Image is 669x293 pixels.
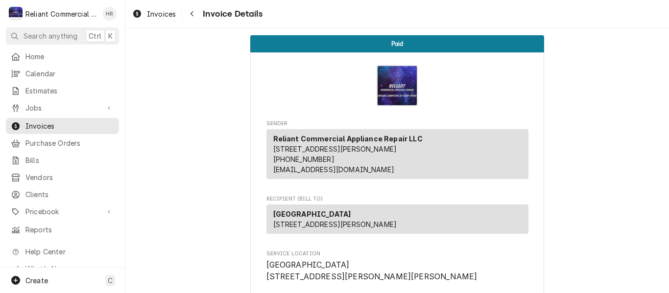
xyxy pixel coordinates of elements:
[273,135,423,143] strong: Reliant Commercial Appliance Repair LLC
[6,66,119,82] a: Calendar
[266,195,528,203] span: Recipient (Bill To)
[25,9,97,19] div: Reliant Commercial Appliance Repair LLC
[25,155,114,165] span: Bills
[266,204,528,238] div: Recipient (Bill To)
[6,135,119,151] a: Purchase Orders
[377,65,418,106] img: Logo
[6,83,119,99] a: Estimates
[266,259,528,282] span: Service Location
[6,118,119,134] a: Invoices
[266,129,528,179] div: Sender
[128,6,180,22] a: Invoices
[25,121,114,131] span: Invoices
[6,222,119,238] a: Reports
[147,9,176,19] span: Invoices
[266,250,528,258] span: Service Location
[6,186,119,203] a: Clients
[25,138,114,148] span: Purchase Orders
[273,145,397,153] span: [STREET_ADDRESS][PERSON_NAME]
[273,210,351,218] strong: [GEOGRAPHIC_DATA]
[266,260,478,281] span: [GEOGRAPHIC_DATA] [STREET_ADDRESS][PERSON_NAME][PERSON_NAME]
[25,68,114,79] span: Calendar
[6,169,119,185] a: Vendors
[184,6,200,22] button: Navigate back
[25,86,114,96] span: Estimates
[266,250,528,283] div: Service Location
[25,103,99,113] span: Jobs
[25,206,99,217] span: Pricebook
[103,7,117,21] div: HR
[6,244,119,260] a: Go to Help Center
[108,275,113,286] span: C
[108,31,113,41] span: K
[250,35,544,52] div: Status
[9,7,23,21] div: R
[25,172,114,182] span: Vendors
[6,100,119,116] a: Go to Jobs
[266,195,528,238] div: Invoice Recipient
[200,7,262,21] span: Invoice Details
[6,27,119,45] button: Search anythingCtrlK
[273,220,397,228] span: [STREET_ADDRESS][PERSON_NAME]
[25,276,48,285] span: Create
[6,48,119,65] a: Home
[25,51,114,62] span: Home
[25,225,114,235] span: Reports
[6,152,119,168] a: Bills
[24,31,77,41] span: Search anything
[89,31,101,41] span: Ctrl
[273,155,334,163] a: [PHONE_NUMBER]
[266,204,528,234] div: Recipient (Bill To)
[25,247,113,257] span: Help Center
[273,165,394,174] a: [EMAIL_ADDRESS][DOMAIN_NAME]
[25,264,113,274] span: What's New
[391,41,404,47] span: Paid
[103,7,117,21] div: Heath Reed's Avatar
[266,120,528,128] span: Sender
[266,129,528,183] div: Sender
[6,261,119,277] a: Go to What's New
[9,7,23,21] div: Reliant Commercial Appliance Repair LLC's Avatar
[6,203,119,220] a: Go to Pricebook
[266,120,528,183] div: Invoice Sender
[25,189,114,200] span: Clients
